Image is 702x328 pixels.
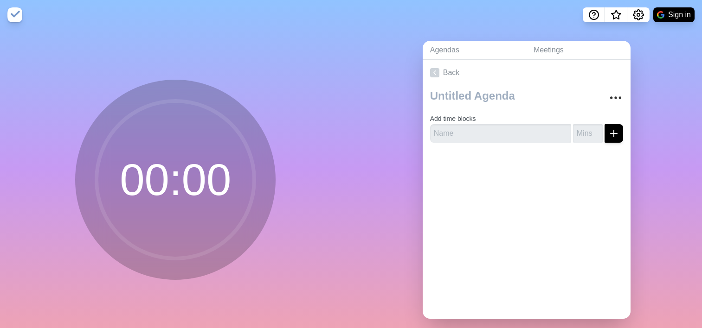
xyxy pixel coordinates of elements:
button: Help [583,7,605,22]
input: Mins [573,124,603,143]
a: Back [423,60,631,86]
img: timeblocks logo [7,7,22,22]
img: google logo [657,11,664,19]
button: What’s new [605,7,627,22]
button: Sign in [653,7,695,22]
label: Add time blocks [430,115,476,122]
a: Meetings [526,41,631,60]
input: Name [430,124,571,143]
button: More [606,88,625,107]
a: Agendas [423,41,526,60]
button: Settings [627,7,650,22]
